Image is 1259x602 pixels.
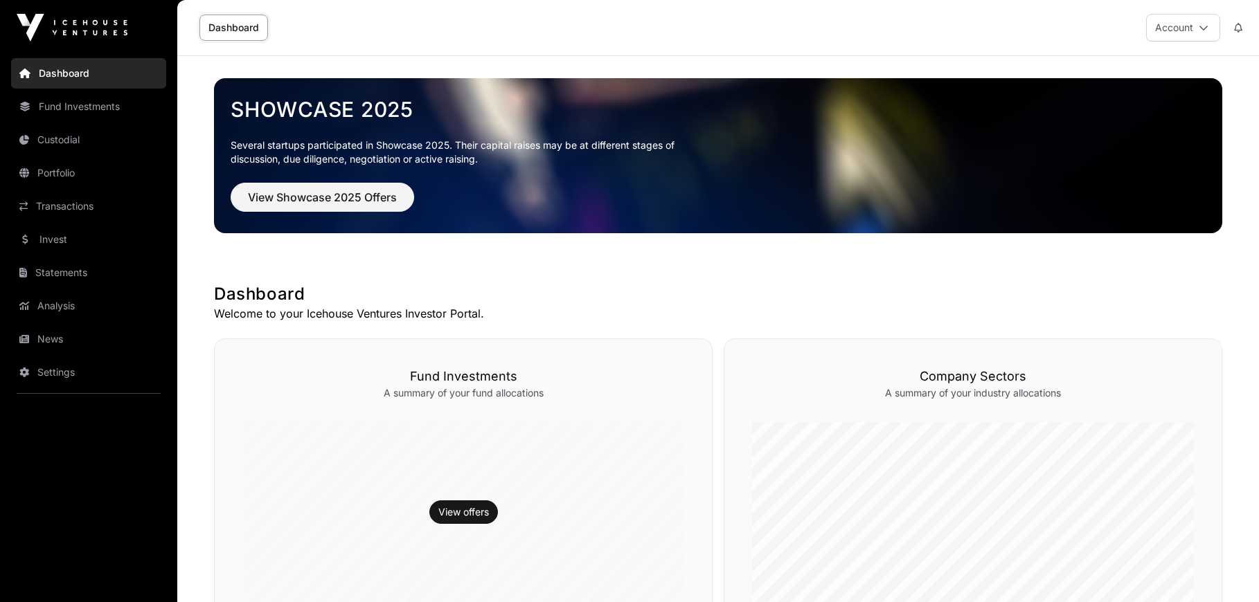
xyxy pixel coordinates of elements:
a: Statements [11,257,166,288]
a: Custodial [11,125,166,155]
h1: Dashboard [214,283,1222,305]
a: News [11,324,166,354]
h3: Company Sectors [752,367,1194,386]
a: Settings [11,357,166,387]
img: Icehouse Ventures Logo [17,14,127,42]
button: View offers [429,500,498,524]
a: Dashboard [11,58,166,89]
p: Several startups participated in Showcase 2025. Their capital raises may be at different stages o... [231,138,696,166]
button: Account [1146,14,1220,42]
a: View Showcase 2025 Offers [231,197,414,210]
a: Transactions [11,191,166,221]
p: A summary of your fund allocations [242,386,684,400]
p: Welcome to your Icehouse Ventures Investor Portal. [214,305,1222,322]
a: Showcase 2025 [231,97,1206,122]
span: View Showcase 2025 Offers [248,189,397,206]
a: Invest [11,224,166,255]
a: Dashboard [199,15,268,41]
a: Portfolio [11,158,166,188]
a: Fund Investments [11,91,166,122]
button: View Showcase 2025 Offers [231,183,414,212]
a: View offers [438,505,489,519]
a: Analysis [11,291,166,321]
h3: Fund Investments [242,367,684,386]
p: A summary of your industry allocations [752,386,1194,400]
img: Showcase 2025 [214,78,1222,233]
